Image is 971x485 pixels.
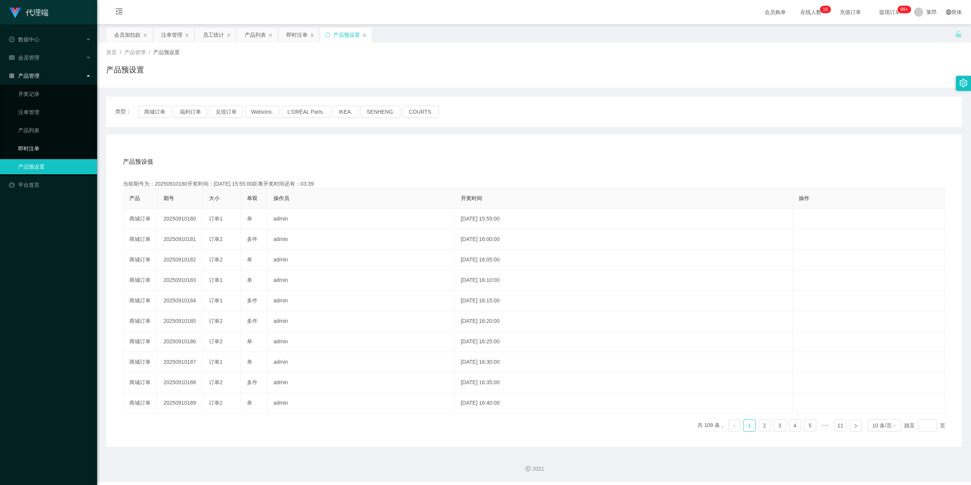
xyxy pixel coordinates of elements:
[138,106,171,118] button: 商城订单
[875,9,904,15] span: 提现订单
[123,393,157,413] td: 商城订单
[9,55,14,60] i: 图标: table
[247,400,252,406] span: 单
[18,105,91,120] a: 注单管理
[157,393,203,413] td: 20250910189
[799,195,809,201] span: 操作
[804,420,816,431] a: 5
[9,9,49,15] a: 代理端
[744,420,755,431] a: 1
[310,33,314,38] i: 图标: close
[281,106,330,118] button: L'ORÉAL Paris.
[247,257,252,263] span: 单
[209,297,223,304] span: 订单1
[149,49,150,55] span: /
[18,159,91,174] a: 产品预设置
[226,33,231,38] i: 图标: close
[759,419,771,432] li: 2
[455,332,793,352] td: [DATE] 16:25:00
[267,393,455,413] td: admin
[18,141,91,156] a: 即时注单
[892,423,897,429] i: 图标: down
[163,195,174,201] span: 期号
[9,37,14,42] i: 图标: check-circle-o
[728,419,740,432] li: 上一页
[123,270,157,291] td: 商城订单
[955,31,962,38] i: 图标: unlock
[834,419,847,432] li: 11
[455,250,793,270] td: [DATE] 16:05:00
[245,106,279,118] button: Watsons.
[185,33,189,38] i: 图标: close
[461,195,482,201] span: 开奖时间
[157,311,203,332] td: 20250910185
[273,195,289,201] span: 操作员
[789,420,801,431] a: 4
[123,180,945,188] div: 当前期号为：20250910180开奖时间：[DATE] 15:55:00距离开奖时间还有：03:39
[247,277,252,283] span: 单
[123,291,157,311] td: 商城订单
[209,338,223,344] span: 订单2
[157,332,203,352] td: 20250910186
[247,297,258,304] span: 多件
[9,8,21,18] img: logo.9652507e.png
[103,465,965,473] div: 2021
[759,420,770,431] a: 2
[209,400,223,406] span: 订单2
[455,291,793,311] td: [DATE] 16:15:00
[267,250,455,270] td: admin
[123,229,157,250] td: 商城订单
[209,379,223,385] span: 订单2
[123,157,153,166] span: 产品预设值
[267,372,455,393] td: admin
[209,359,223,365] span: 订单1
[362,33,367,38] i: 图标: close
[959,79,968,87] i: 图标: setting
[120,49,121,55] span: /
[267,270,455,291] td: admin
[774,419,786,432] li: 3
[123,209,157,229] td: 商城订单
[209,236,223,242] span: 订单2
[247,236,258,242] span: 多件
[209,257,223,263] span: 订单2
[106,64,144,75] h1: 产品预设置
[835,420,846,431] a: 11
[124,49,146,55] span: 产品管理
[18,123,91,138] a: 产品列表
[209,106,243,118] button: 兑现订单
[268,33,273,38] i: 图标: close
[245,28,266,42] div: 产品列表
[904,419,945,432] div: 跳至 页
[123,250,157,270] td: 商城订单
[247,318,258,324] span: 多件
[209,318,223,324] span: 订单2
[157,352,203,372] td: 20250910187
[157,229,203,250] td: 20250910181
[455,311,793,332] td: [DATE] 16:20:00
[732,424,737,428] i: 图标: left
[153,49,180,55] span: 产品预设置
[946,9,951,15] i: 图标: global
[209,195,220,201] span: 大小
[9,73,14,78] i: 图标: appstore-o
[797,9,825,15] span: 在线人数
[247,338,252,344] span: 单
[455,372,793,393] td: [DATE] 16:35:00
[267,332,455,352] td: admin
[123,372,157,393] td: 商城订单
[209,277,223,283] span: 订单1
[897,6,911,13] sup: 1153
[123,332,157,352] td: 商城订单
[115,106,138,118] span: 类型：
[823,6,825,13] p: 1
[267,352,455,372] td: admin
[267,229,455,250] td: admin
[267,291,455,311] td: admin
[872,420,892,431] div: 10 条/页
[157,372,203,393] td: 20250910188
[333,28,360,42] div: 产品预设置
[853,424,858,428] i: 图标: right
